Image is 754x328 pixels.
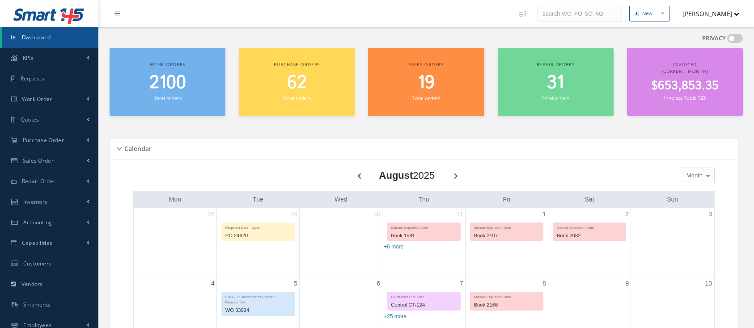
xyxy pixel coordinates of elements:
[379,170,413,181] b: August
[23,198,48,206] span: Inventory
[498,48,614,116] a: Repair orders 31 Total orders
[458,277,465,290] a: August 7, 2025
[673,61,697,67] span: Invoiced
[651,77,719,95] span: $653,853.35
[372,208,382,221] a: July 30, 2025
[418,70,435,96] span: 19
[501,194,512,205] a: Friday
[684,171,703,180] span: Month
[167,194,183,205] a: Monday
[379,168,435,183] div: 2025
[300,208,382,277] td: July 30, 2025
[548,208,631,277] td: August 2, 2025
[470,292,543,300] div: Manual Expiration Date
[222,231,294,241] div: PO 24620
[375,277,382,290] a: August 6, 2025
[538,6,622,22] input: Search WO, PO, SO, RO
[542,95,569,101] small: Total orders
[21,116,39,123] span: Quotes
[454,208,465,221] a: July 31, 2025
[122,142,152,153] h5: Calendar
[541,277,548,290] a: August 8, 2025
[368,48,484,116] a: Sales orders 19 Total orders
[274,61,320,67] span: Purchase orders
[283,95,311,101] small: Total orders
[222,223,294,231] div: Required Date - Open
[21,280,43,288] span: Vendors
[21,75,44,82] span: Requests
[288,208,299,221] a: July 29, 2025
[541,208,548,221] a: August 1, 2025
[387,231,460,241] div: Book 1581
[623,208,631,221] a: August 2, 2025
[470,231,543,241] div: Book 2107
[703,277,714,290] a: August 10, 2025
[23,260,52,267] span: Customers
[384,244,403,250] a: Show 6 more events
[642,10,652,17] div: New
[23,157,54,164] span: Sales Order
[707,208,714,221] a: August 3, 2025
[209,277,216,290] a: August 4, 2025
[110,48,225,116] a: Work orders 2100 Total orders
[216,208,299,277] td: July 29, 2025
[465,208,548,277] td: August 1, 2025
[382,208,465,277] td: July 31, 2025
[251,194,265,205] a: Tuesday
[333,194,349,205] a: Wednesday
[623,277,631,290] a: August 9, 2025
[222,305,294,315] div: WO 33924
[665,194,680,205] a: Sunday
[384,313,407,320] a: Show 25 more events
[23,54,34,62] span: KPIs
[287,70,307,96] span: 62
[470,300,543,310] div: Book 2166
[416,194,431,205] a: Thursday
[222,292,294,305] div: EDD - 17. Accessories Repair / Reassembly
[2,27,98,48] a: Dashboard
[23,301,51,308] span: Shipments
[553,231,626,241] div: Book 2082
[583,194,596,205] a: Saturday
[22,95,52,103] span: Work Order
[23,136,64,144] span: Purchase Order
[537,61,575,67] span: Repair orders
[470,223,543,231] div: Manual Expiration Date
[387,300,460,310] div: Control CT-124
[149,70,186,96] span: 2100
[150,61,185,67] span: Work orders
[22,34,51,41] span: Dashboard
[239,48,355,116] a: Purchase orders 62 Total orders
[409,61,444,67] span: Sales orders
[23,219,52,226] span: Accounting
[387,223,460,231] div: Manual Expiration Date
[629,6,669,21] button: New
[292,277,299,290] a: August 5, 2025
[553,223,626,231] div: Manual Expiration Date
[702,34,726,43] label: PRIVACY
[22,239,53,247] span: Capabilities
[661,68,708,74] span: (Current Month)
[627,48,743,116] a: Invoiced (Current Month) $653,853.35 Invoices Total: 123
[631,208,714,277] td: August 3, 2025
[547,70,564,96] span: 31
[412,95,440,101] small: Total orders
[22,177,56,185] span: Repair Order
[674,5,739,22] button: [PERSON_NAME]
[664,94,705,101] small: Invoices Total: 123
[134,208,216,277] td: July 28, 2025
[206,208,216,221] a: July 28, 2025
[154,95,182,101] small: Total orders
[387,292,460,300] div: Calibration Due Date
